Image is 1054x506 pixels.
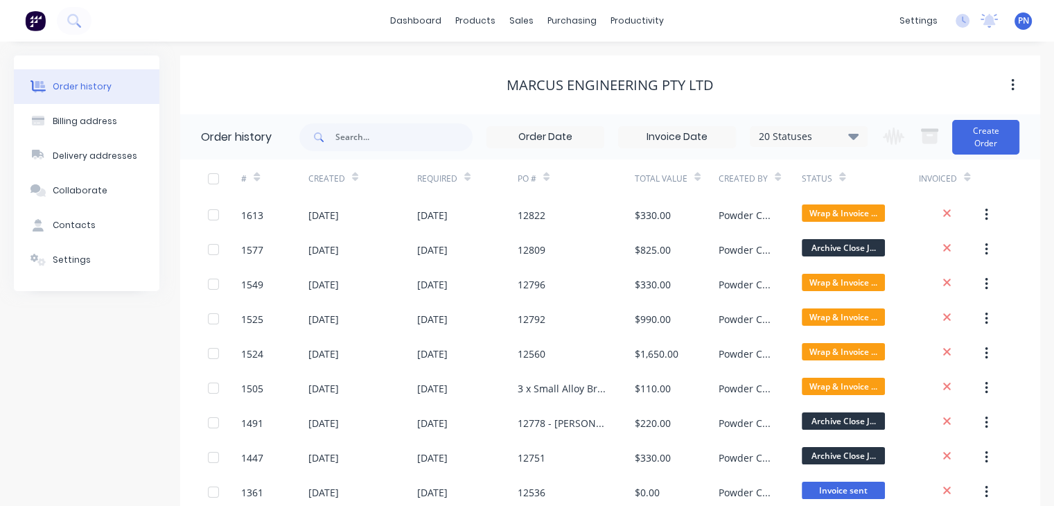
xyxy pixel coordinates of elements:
div: 1447 [241,451,263,465]
div: PO # [518,173,536,185]
div: Required [417,173,457,185]
span: Wrap & Invoice ... [802,204,885,222]
div: # [241,173,247,185]
div: Powder Crew [719,381,775,396]
div: Total Value [635,173,687,185]
div: 1613 [241,208,263,223]
div: [DATE] [417,243,448,257]
span: Archive Close J... [802,447,885,464]
div: 3 x Small Alloy Brackets - Powder Coat - SATIN WHITE [518,381,607,396]
div: 1491 [241,416,263,430]
div: products [448,10,502,31]
div: [DATE] [417,416,448,430]
span: Archive Close J... [802,239,885,256]
div: $110.00 [635,381,671,396]
div: [DATE] [417,277,448,292]
div: Total Value [635,159,719,198]
button: Create Order [952,120,1019,155]
div: 12751 [518,451,545,465]
input: Search... [335,123,473,151]
button: Settings [14,243,159,277]
button: Collaborate [14,173,159,208]
div: Invoiced [919,173,957,185]
div: Powder Crew [719,416,775,430]
div: Powder Crew [719,243,775,257]
div: 20 Statuses [750,129,867,144]
div: Marcus Engineering Pty Ltd [507,77,714,94]
div: [DATE] [308,208,339,223]
img: Factory [25,10,46,31]
div: Order history [53,80,112,93]
span: Wrap & Invoice ... [802,378,885,395]
div: Status [802,173,832,185]
div: Powder Crew [719,208,775,223]
div: Created By [719,173,768,185]
div: 12809 [518,243,545,257]
input: Invoice Date [619,127,735,148]
div: Powder Crew [719,312,775,326]
div: 1361 [241,485,263,500]
div: [DATE] [417,451,448,465]
div: 12560 [518,347,545,361]
div: [DATE] [417,208,448,223]
div: [DATE] [308,381,339,396]
div: Invoiced [919,159,986,198]
div: Powder Crew [719,277,775,292]
div: 12792 [518,312,545,326]
div: $825.00 [635,243,671,257]
div: Billing address [53,115,117,128]
div: 12822 [518,208,545,223]
button: Delivery addresses [14,139,159,173]
button: Contacts [14,208,159,243]
div: Powder Crew [719,485,775,500]
div: [DATE] [417,312,448,326]
div: 1549 [241,277,263,292]
span: PN [1018,15,1029,27]
div: 1577 [241,243,263,257]
div: 1525 [241,312,263,326]
div: Created [308,159,417,198]
span: Wrap & Invoice ... [802,343,885,360]
div: 1505 [241,381,263,396]
div: $220.00 [635,416,671,430]
button: Order history [14,69,159,104]
div: [DATE] [308,347,339,361]
span: Archive Close J... [802,412,885,430]
div: PO # [518,159,635,198]
div: Settings [53,254,91,266]
div: Powder Crew [719,451,775,465]
div: Delivery addresses [53,150,137,162]
div: Created By [719,159,802,198]
div: [DATE] [308,312,339,326]
div: [DATE] [417,347,448,361]
div: [DATE] [308,243,339,257]
button: Billing address [14,104,159,139]
div: settings [893,10,945,31]
div: [DATE] [308,277,339,292]
div: purchasing [541,10,604,31]
div: 12536 [518,485,545,500]
div: $0.00 [635,485,660,500]
div: Required [417,159,518,198]
div: [DATE] [417,381,448,396]
div: $330.00 [635,451,671,465]
div: Powder Crew [719,347,775,361]
div: $990.00 [635,312,671,326]
div: Contacts [53,219,96,232]
div: Order history [201,129,272,146]
span: Wrap & Invoice ... [802,274,885,291]
span: Wrap & Invoice ... [802,308,885,326]
div: productivity [604,10,671,31]
div: [DATE] [417,485,448,500]
a: dashboard [383,10,448,31]
div: $1,650.00 [635,347,678,361]
div: [DATE] [308,416,339,430]
div: [DATE] [308,451,339,465]
div: $330.00 [635,277,671,292]
span: Invoice sent [802,482,885,499]
input: Order Date [487,127,604,148]
div: Created [308,173,345,185]
div: [DATE] [308,485,339,500]
div: Collaborate [53,184,107,197]
div: # [241,159,308,198]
